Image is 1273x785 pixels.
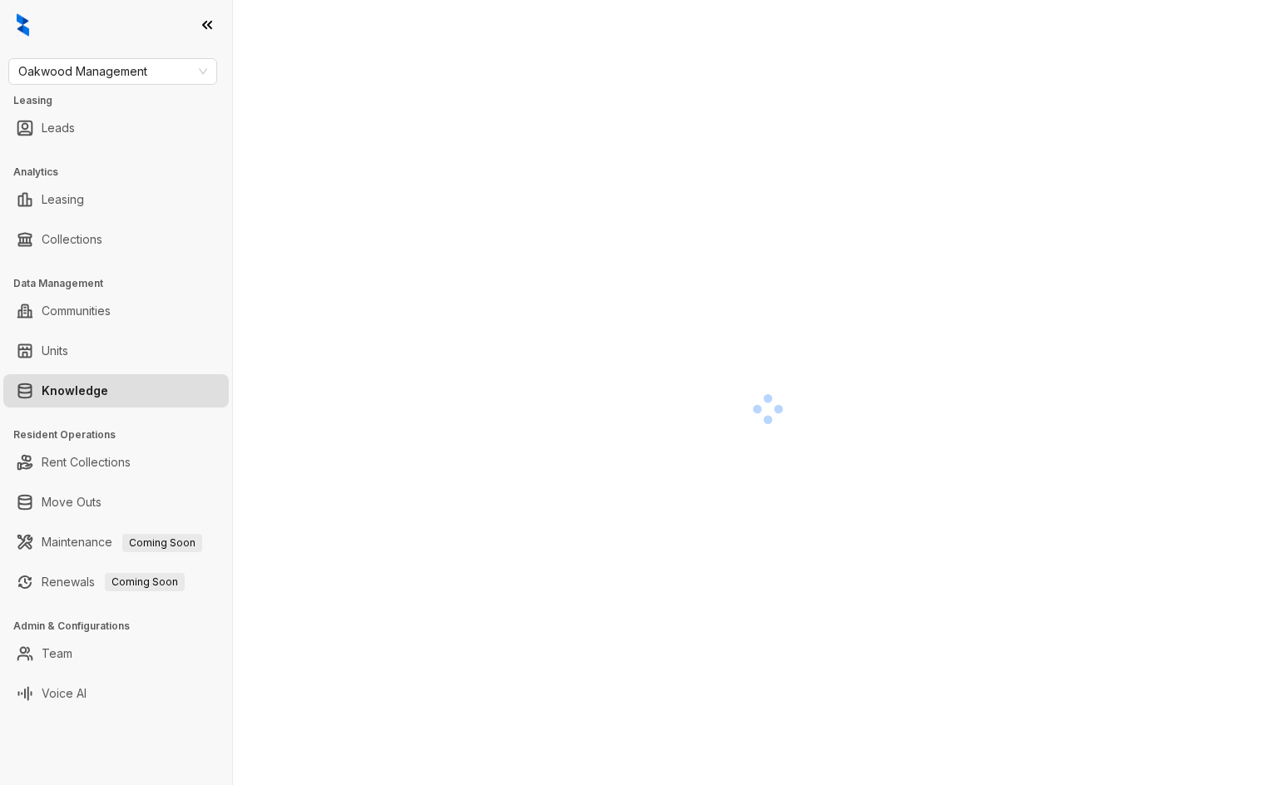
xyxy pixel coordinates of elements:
span: Oakwood Management [18,59,207,84]
a: Leads [42,111,75,145]
li: Renewals [3,565,229,599]
a: Units [42,334,68,368]
a: Rent Collections [42,446,131,479]
h3: Data Management [13,276,232,291]
h3: Leasing [13,93,232,108]
a: RenewalsComing Soon [42,565,185,599]
h3: Resident Operations [13,427,232,442]
li: Leads [3,111,229,145]
li: Knowledge [3,374,229,407]
span: Coming Soon [122,534,202,552]
li: Rent Collections [3,446,229,479]
span: Coming Soon [105,573,185,591]
a: Collections [42,223,102,256]
li: Leasing [3,183,229,216]
a: Team [42,637,72,670]
li: Communities [3,294,229,328]
h3: Analytics [13,165,232,180]
a: Communities [42,294,111,328]
li: Voice AI [3,677,229,710]
a: Leasing [42,183,84,216]
li: Move Outs [3,486,229,519]
img: logo [17,13,29,37]
a: Move Outs [42,486,102,519]
li: Units [3,334,229,368]
li: Team [3,637,229,670]
h3: Admin & Configurations [13,619,232,634]
li: Maintenance [3,526,229,559]
a: Voice AI [42,677,87,710]
a: Knowledge [42,374,108,407]
li: Collections [3,223,229,256]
